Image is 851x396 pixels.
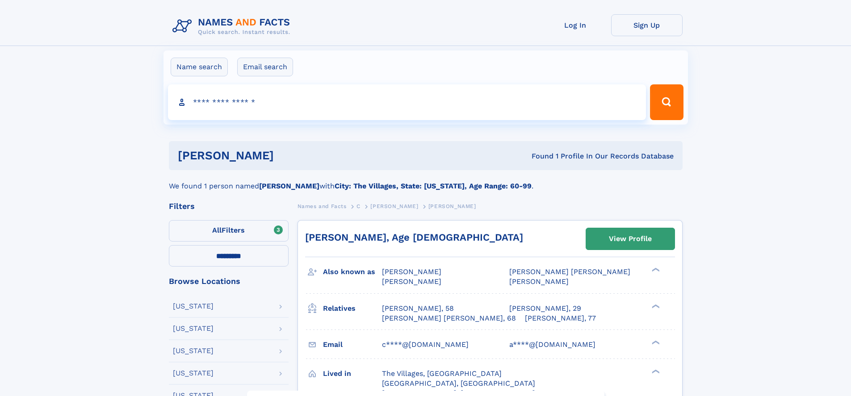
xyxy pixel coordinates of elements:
[356,203,361,209] span: C
[382,304,454,313] a: [PERSON_NAME], 58
[173,370,214,377] div: [US_STATE]
[323,337,382,352] h3: Email
[169,14,298,38] img: Logo Names and Facts
[382,369,502,378] span: The Villages, [GEOGRAPHIC_DATA]
[382,313,516,323] a: [PERSON_NAME] [PERSON_NAME], 68
[169,170,683,192] div: We found 1 person named with .
[525,313,596,323] a: [PERSON_NAME], 77
[540,14,611,36] a: Log In
[356,200,361,212] a: C
[370,203,418,209] span: [PERSON_NAME]
[382,267,441,276] span: [PERSON_NAME]
[650,368,660,374] div: ❯
[171,58,228,76] label: Name search
[650,339,660,345] div: ❯
[370,200,418,212] a: [PERSON_NAME]
[305,232,523,243] a: [PERSON_NAME], Age [DEMOGRAPHIC_DATA]
[650,84,683,120] button: Search Button
[428,203,476,209] span: [PERSON_NAME]
[169,277,289,285] div: Browse Locations
[650,267,660,273] div: ❯
[611,14,683,36] a: Sign Up
[173,325,214,332] div: [US_STATE]
[586,228,675,250] a: View Profile
[168,84,646,120] input: search input
[259,182,319,190] b: [PERSON_NAME]
[173,303,214,310] div: [US_STATE]
[382,277,441,286] span: [PERSON_NAME]
[382,379,535,388] span: [GEOGRAPHIC_DATA], [GEOGRAPHIC_DATA]
[298,200,347,212] a: Names and Facts
[178,150,403,161] h1: [PERSON_NAME]
[169,202,289,210] div: Filters
[173,347,214,354] div: [US_STATE]
[509,277,569,286] span: [PERSON_NAME]
[323,301,382,316] h3: Relatives
[323,366,382,381] h3: Lived in
[650,303,660,309] div: ❯
[609,229,652,249] div: View Profile
[323,264,382,279] h3: Also known as
[335,182,532,190] b: City: The Villages, State: [US_STATE], Age Range: 60-99
[169,220,289,242] label: Filters
[212,226,222,234] span: All
[237,58,293,76] label: Email search
[402,151,674,161] div: Found 1 Profile In Our Records Database
[509,304,581,313] a: [PERSON_NAME], 29
[509,267,630,276] span: [PERSON_NAME] [PERSON_NAME]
